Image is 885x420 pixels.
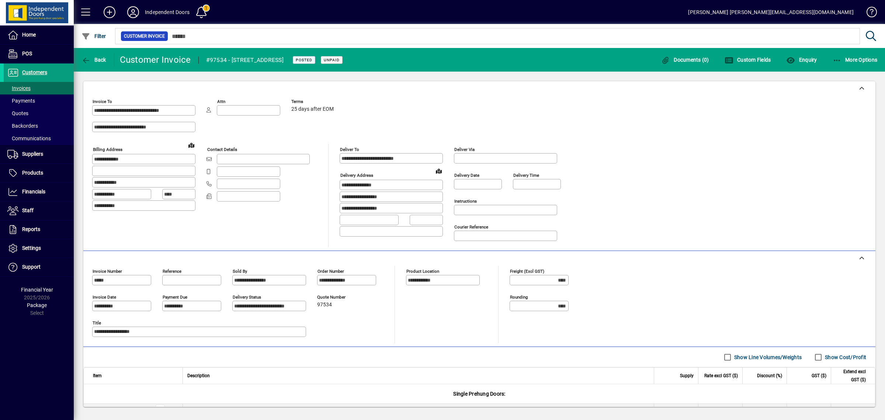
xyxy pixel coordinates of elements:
[704,372,738,380] span: Rate excl GST ($)
[22,32,36,38] span: Home
[22,170,43,176] span: Products
[81,33,106,39] span: Filter
[4,239,74,258] a: Settings
[680,372,694,380] span: Supply
[812,372,826,380] span: GST ($)
[784,53,819,66] button: Enquiry
[4,183,74,201] a: Financials
[4,120,74,132] a: Backorders
[121,6,145,19] button: Profile
[22,151,43,157] span: Suppliers
[22,69,47,75] span: Customers
[233,295,261,300] mat-label: Delivery status
[454,224,488,230] mat-label: Courier Reference
[4,145,74,163] a: Suppliers
[22,207,34,213] span: Staff
[659,53,711,66] button: Documents (0)
[291,106,334,112] span: 25 days after EOM
[74,53,114,66] app-page-header-button: Back
[22,264,41,270] span: Support
[84,384,875,403] div: Single Prehung Doors:
[317,302,332,308] span: 97534
[733,354,802,361] label: Show Line Volumes/Weights
[93,295,116,300] mat-label: Invoice date
[324,58,340,62] span: Unpaid
[317,295,361,300] span: Quote number
[185,139,197,151] a: View on map
[98,6,121,19] button: Add
[787,404,831,419] td: 33.95
[4,132,74,145] a: Communications
[4,164,74,182] a: Products
[688,6,854,18] div: [PERSON_NAME] [PERSON_NAME][EMAIL_ADDRESS][DOMAIN_NAME]
[93,99,112,104] mat-label: Invoice To
[81,57,106,63] span: Back
[233,269,247,274] mat-label: Sold by
[454,199,477,204] mat-label: Instructions
[4,94,74,107] a: Payments
[145,6,190,18] div: Independent Doors
[831,53,879,66] button: More Options
[7,135,51,141] span: Communications
[861,1,876,25] a: Knowledge Base
[757,372,782,380] span: Discount (%)
[725,57,771,63] span: Custom Fields
[21,287,53,293] span: Financial Year
[831,404,875,419] td: 226.30
[513,173,539,178] mat-label: Delivery time
[742,404,787,419] td: 0.0000
[27,302,47,308] span: Package
[454,147,475,152] mat-label: Deliver via
[510,269,544,274] mat-label: Freight (excl GST)
[7,123,38,129] span: Backorders
[4,82,74,94] a: Invoices
[124,32,165,40] span: Customer Invoice
[786,57,817,63] span: Enquiry
[93,269,122,274] mat-label: Invoice number
[723,53,773,66] button: Custom Fields
[4,107,74,120] a: Quotes
[22,189,45,194] span: Financials
[4,202,74,220] a: Staff
[510,295,528,300] mat-label: Rounding
[833,57,878,63] span: More Options
[7,85,31,91] span: Invoices
[187,372,210,380] span: Description
[93,320,101,326] mat-label: Title
[661,57,709,63] span: Documents (0)
[22,245,41,251] span: Settings
[454,173,479,178] mat-label: Delivery date
[206,54,284,66] div: #97534 - [STREET_ADDRESS]
[406,269,439,274] mat-label: Product location
[433,165,445,177] a: View on map
[4,258,74,276] a: Support
[823,354,866,361] label: Show Cost/Profit
[4,45,74,63] a: POS
[836,368,866,384] span: Extend excl GST ($)
[22,51,32,56] span: POS
[217,99,225,104] mat-label: Attn
[317,269,344,274] mat-label: Order number
[22,226,40,232] span: Reports
[7,110,28,116] span: Quotes
[80,53,108,66] button: Back
[4,220,74,239] a: Reports
[296,58,312,62] span: Posted
[4,26,74,44] a: Home
[120,54,191,66] div: Customer Invoice
[80,30,108,43] button: Filter
[163,269,181,274] mat-label: Reference
[7,98,35,104] span: Payments
[291,99,336,104] span: Terms
[163,295,187,300] mat-label: Payment due
[340,147,359,152] mat-label: Deliver To
[93,372,102,380] span: Item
